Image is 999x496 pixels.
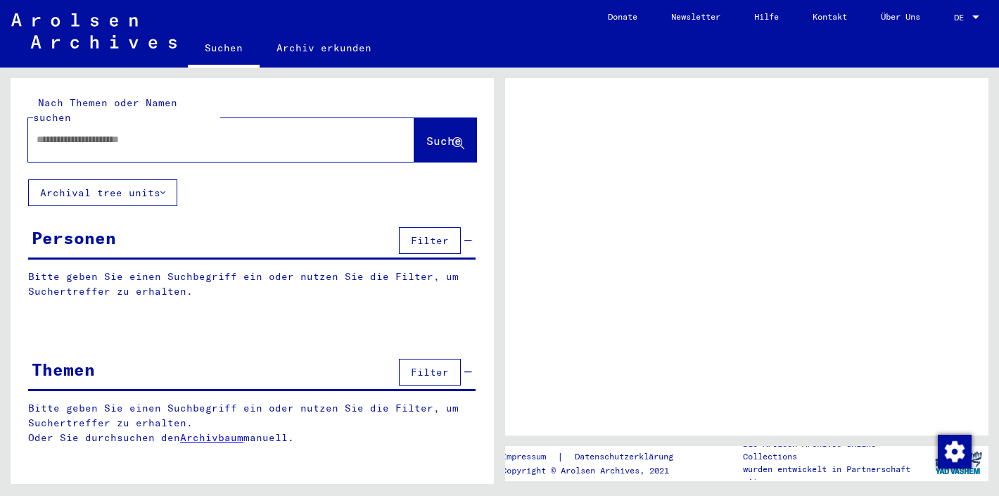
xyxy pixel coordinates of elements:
[502,450,557,464] a: Impressum
[938,435,972,469] img: Zustimmung ändern
[954,13,969,23] span: DE
[743,463,928,488] p: wurden entwickelt in Partnerschaft mit
[28,401,476,445] p: Bitte geben Sie einen Suchbegriff ein oder nutzen Sie die Filter, um Suchertreffer zu erhalten. O...
[399,359,461,386] button: Filter
[502,450,690,464] div: |
[411,234,449,247] span: Filter
[426,134,462,148] span: Suche
[399,227,461,254] button: Filter
[932,445,985,481] img: yv_logo.png
[937,434,971,468] div: Zustimmung ändern
[260,31,388,65] a: Archiv erkunden
[180,431,243,444] a: Archivbaum
[188,31,260,68] a: Suchen
[28,269,476,299] p: Bitte geben Sie einen Suchbegriff ein oder nutzen Sie die Filter, um Suchertreffer zu erhalten.
[33,96,177,124] mat-label: Nach Themen oder Namen suchen
[743,438,928,463] p: Die Arolsen Archives Online-Collections
[411,366,449,379] span: Filter
[414,118,476,162] button: Suche
[502,464,690,477] p: Copyright © Arolsen Archives, 2021
[28,179,177,206] button: Archival tree units
[564,450,690,464] a: Datenschutzerklärung
[11,13,177,49] img: Arolsen_neg.svg
[32,357,95,382] div: Themen
[32,225,116,250] div: Personen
